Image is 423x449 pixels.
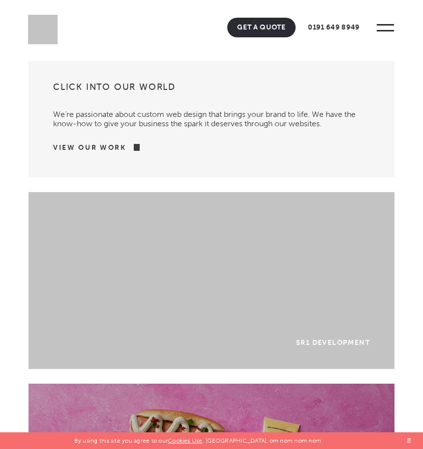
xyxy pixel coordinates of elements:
p: We’re passionate about custom web design that brings your brand to life. We have the know-how to ... [53,100,370,128]
p: By using this site you agree to our . [GEOGRAPHIC_DATA], om nom nom nom [74,432,321,444]
img: Sleeky Web Design Newcastle [28,15,58,44]
a: SR1 Development Background SR1 Development SR1 Development SR1 Development SR1 Development Gradie... [29,192,394,369]
h3: Click into our world [53,81,370,100]
div: SR1 Development [296,338,370,347]
a: View Our Work [53,143,126,153]
a: 0191 649 8949 [298,18,369,37]
img: arrow [126,144,140,151]
a: Cookies Use [168,437,203,444]
a: Get A Quote [227,18,296,37]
